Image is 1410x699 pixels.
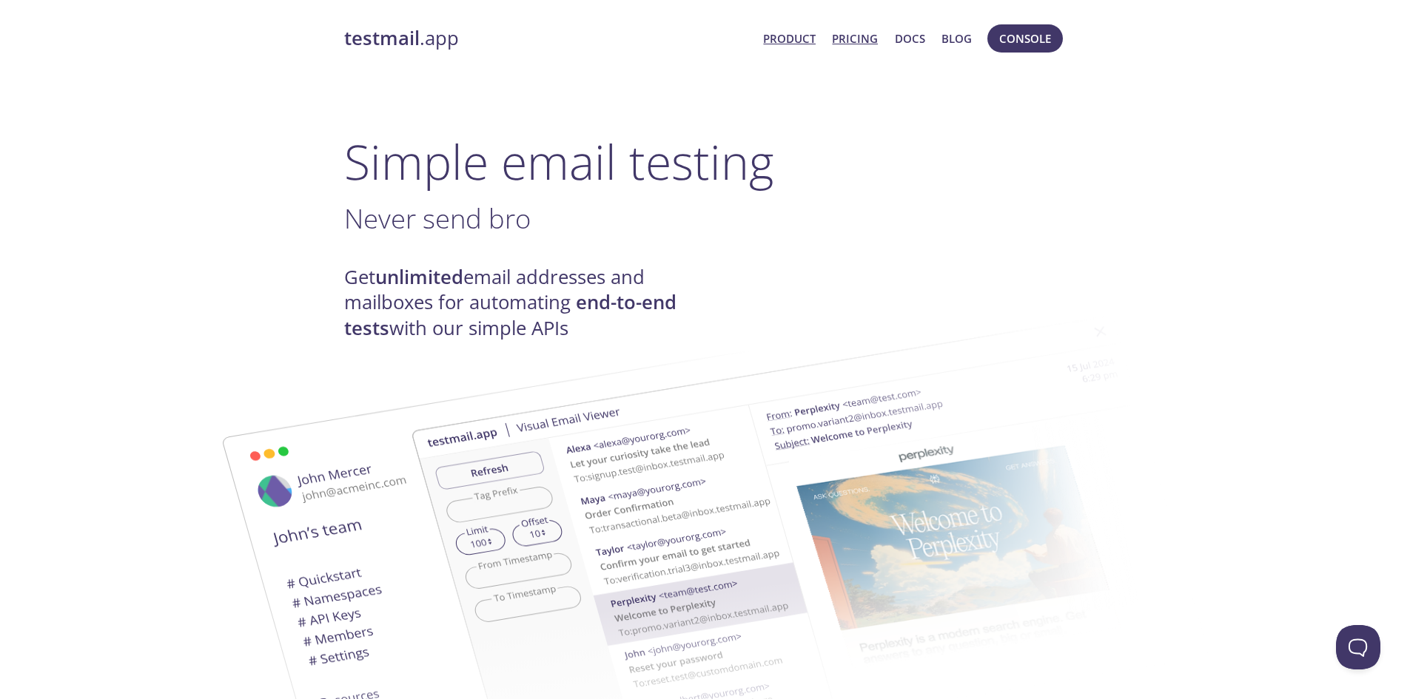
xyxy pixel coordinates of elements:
a: Pricing [832,29,878,48]
iframe: Help Scout Beacon - Open [1336,625,1380,669]
a: Blog [941,29,972,48]
strong: testmail [344,25,420,51]
h4: Get email addresses and mailboxes for automating with our simple APIs [344,265,705,341]
span: Console [999,29,1051,48]
button: Console [987,24,1063,53]
strong: end-to-end tests [344,289,677,340]
a: testmail.app [344,26,752,51]
a: Docs [895,29,925,48]
span: Never send bro [344,200,531,237]
strong: unlimited [375,264,463,290]
h1: Simple email testing [344,133,1067,190]
a: Product [763,29,816,48]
